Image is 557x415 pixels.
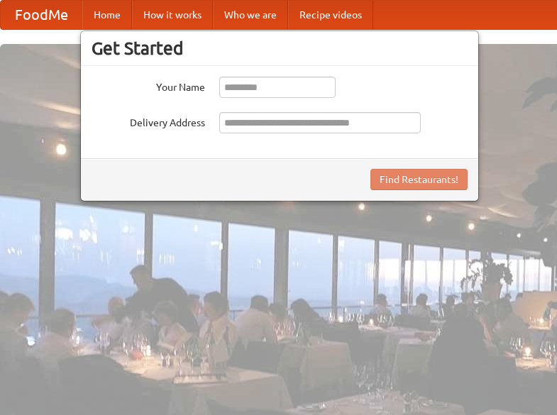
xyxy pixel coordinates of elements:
[213,1,288,29] a: Who we are
[132,1,213,29] a: How it works
[92,112,205,130] label: Delivery Address
[288,1,373,29] a: Recipe videos
[92,77,205,94] label: Your Name
[1,1,82,29] a: FoodMe
[92,38,468,59] h3: Get Started
[82,1,132,29] a: Home
[370,169,468,190] button: Find Restaurants!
